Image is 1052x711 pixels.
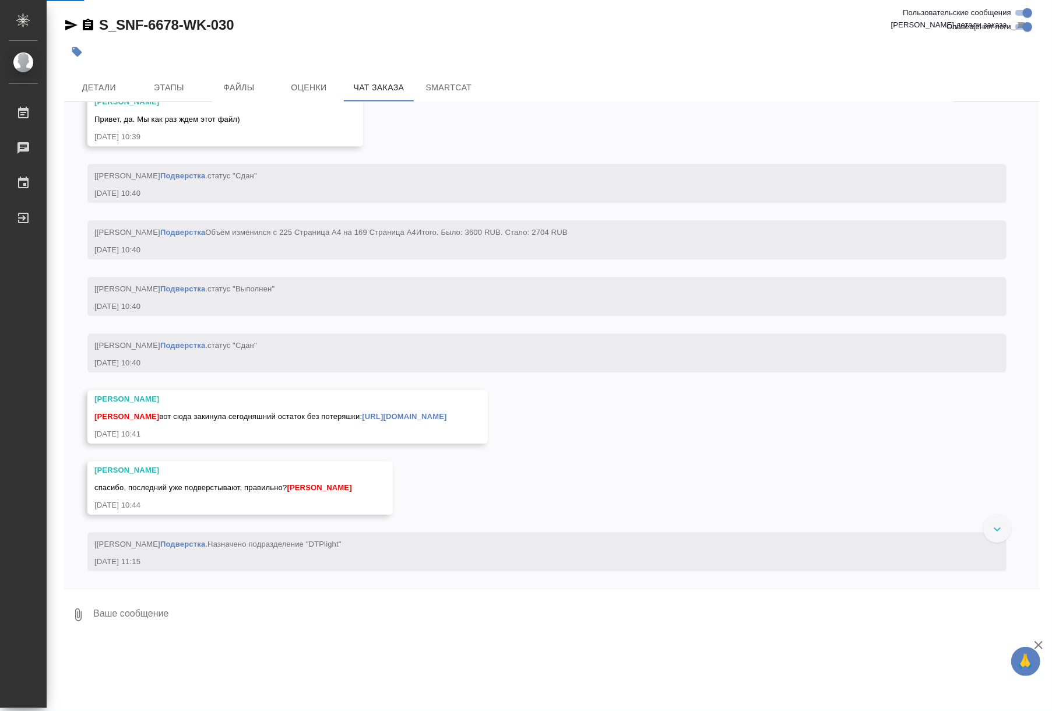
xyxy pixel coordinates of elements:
[362,412,446,421] a: [URL][DOMAIN_NAME]
[94,540,342,548] span: [[PERSON_NAME] .
[94,284,275,293] span: [[PERSON_NAME] .
[207,341,257,350] span: статус "Сдан"
[891,19,1007,31] span: [PERSON_NAME] детали заказа
[903,7,1011,19] span: Пользовательские сообщения
[94,556,966,568] div: [DATE] 11:15
[94,412,447,421] span: вот сюда закинула сегодняшний остаток без потеряшки:
[160,171,205,180] a: Подверстка
[94,428,447,440] div: [DATE] 10:41
[94,96,322,108] div: [PERSON_NAME]
[94,483,352,492] span: спасибо, последний уже подверстывают, правильно?
[281,80,337,95] span: Оценки
[94,131,322,143] div: [DATE] 10:39
[99,17,234,33] a: S_SNF-6678-WK-030
[141,80,197,95] span: Этапы
[71,80,127,95] span: Детали
[160,540,205,548] a: Подверстка
[1011,647,1040,676] button: 🙏
[94,464,352,476] div: [PERSON_NAME]
[94,412,159,421] span: [PERSON_NAME]
[287,483,351,492] span: [PERSON_NAME]
[351,80,407,95] span: Чат заказа
[207,171,257,180] span: статус "Сдан"
[94,244,966,256] div: [DATE] 10:40
[94,499,352,511] div: [DATE] 10:44
[207,540,342,548] span: Назначено подразделение "DTPlight"
[94,228,568,237] span: [[PERSON_NAME] Объём изменился с 225 Страница А4 на 169 Страница А4
[64,18,78,32] button: Скопировать ссылку для ЯМессенджера
[94,357,966,369] div: [DATE] 10:40
[94,341,257,350] span: [[PERSON_NAME] .
[1016,649,1036,674] span: 🙏
[211,80,267,95] span: Файлы
[160,228,205,237] a: Подверстка
[416,228,568,237] span: Итого. Было: 3600 RUB. Стало: 2704 RUB
[160,341,205,350] a: Подверстка
[94,115,240,124] span: Привет, да. Мы как раз ждем этот файл)
[94,301,966,312] div: [DATE] 10:40
[94,393,447,405] div: [PERSON_NAME]
[160,284,205,293] a: Подверстка
[94,171,257,180] span: [[PERSON_NAME] .
[207,284,275,293] span: статус "Выполнен"
[947,21,1011,33] span: Оповещения-логи
[94,188,966,199] div: [DATE] 10:40
[81,18,95,32] button: Скопировать ссылку
[421,80,477,95] span: SmartCat
[64,39,90,65] button: Добавить тэг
